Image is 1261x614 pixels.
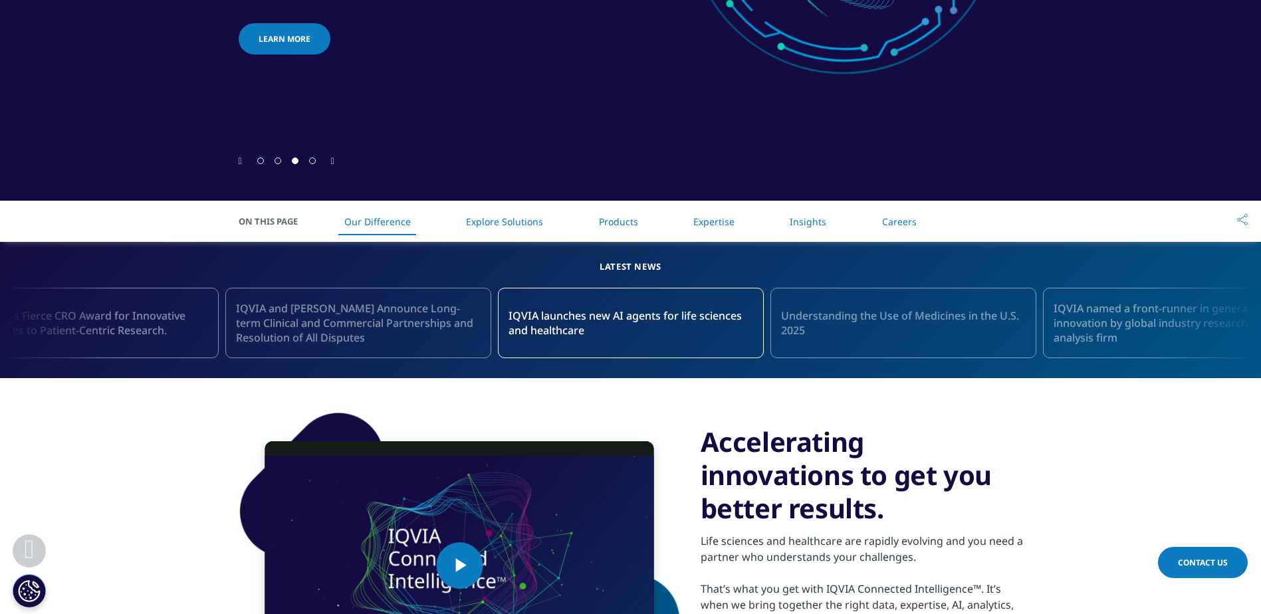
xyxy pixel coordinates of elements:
a: Careers [882,215,917,228]
div: Next slide [331,154,334,167]
span: On This Page [239,215,312,228]
a: Explore Solutions [466,215,543,228]
span: IQVIA launches new AI agents for life sciences and healthcare [509,308,753,338]
div: 2 / 12 [498,288,764,358]
a: Learn more [239,23,330,54]
span: Go to slide 2 [275,157,281,164]
a: IQVIA and [PERSON_NAME] Announce Long-term Clinical and Commercial Partnerships and Resolution of... [225,288,491,358]
span: IQVIA and [PERSON_NAME] Announce Long-term Clinical and Commercial Partnerships and Resolution of... [236,301,481,345]
a: IQVIA launches new AI agents for life sciences and healthcare [498,288,764,358]
button: Play Video [436,542,483,589]
a: Products [599,215,638,228]
span: Go to slide 4 [309,157,316,164]
span: Go to slide 3 [292,157,298,164]
h3: Accelerating innovations to get you better results. [701,425,1023,525]
a: Our Difference [344,215,411,228]
a: Insights [790,215,826,228]
div: 3 / 12 [770,288,1036,358]
button: Cookies Settings [13,574,46,607]
span: Contact Us [1178,557,1228,568]
div: 1 / 12 [225,288,491,358]
h5: Latest News [13,258,1248,274]
span: Learn more [259,33,310,45]
a: Contact Us [1158,547,1248,578]
span: Understanding the Use of Medicines in the U.S. 2025 [781,308,1026,338]
a: Understanding the Use of Medicines in the U.S. 2025 [770,288,1036,358]
span: Go to slide 1 [257,157,264,164]
a: Expertise [693,215,735,228]
div: Previous slide [239,154,242,167]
